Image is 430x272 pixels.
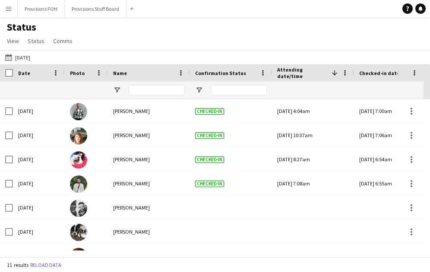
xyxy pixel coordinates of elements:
[70,127,87,144] img: Dijana Posavec
[70,248,87,265] img: Timothy Lampitoc
[13,172,65,195] div: [DATE]
[195,70,246,76] span: Confirmation Status
[113,132,150,138] span: [PERSON_NAME]
[113,156,150,163] span: [PERSON_NAME]
[70,200,87,217] img: Evan Sheldon
[195,156,224,163] span: Checked-in
[13,244,65,268] div: [DATE]
[24,35,48,47] a: Status
[13,123,65,147] div: [DATE]
[195,108,224,115] span: Checked-in
[113,204,150,211] span: [PERSON_NAME]
[70,151,87,169] img: Joanna Silva
[113,86,121,94] button: Open Filter Menu
[13,196,65,219] div: [DATE]
[13,147,65,171] div: [DATE]
[129,85,185,95] input: Name Filter Input
[18,0,65,17] button: Provisions FOH
[3,52,32,63] button: [DATE]
[113,70,127,76] span: Name
[277,147,349,171] div: [DATE] 8:27am
[277,66,328,79] span: Attending date/time
[18,70,30,76] span: Date
[277,123,349,147] div: [DATE] 10:37am
[195,132,224,139] span: Checked-in
[70,103,87,120] img: Dev Patel
[113,108,150,114] span: [PERSON_NAME]
[13,220,65,244] div: [DATE]
[277,99,349,123] div: [DATE] 4:04am
[359,70,413,76] span: Checked-in date/time
[277,172,349,195] div: [DATE] 7:08am
[28,37,44,45] span: Status
[70,224,87,241] img: Dustin Gallagher
[13,99,65,123] div: [DATE]
[50,35,76,47] a: Comms
[53,37,73,45] span: Comms
[7,37,19,45] span: View
[70,70,85,76] span: Photo
[113,180,150,187] span: [PERSON_NAME]
[195,181,224,187] span: Checked-in
[65,0,126,17] button: Provisions Staff Board
[70,175,87,193] img: Ruslan Kravchuk
[195,86,203,94] button: Open Filter Menu
[211,85,267,95] input: Confirmation Status Filter Input
[28,260,63,270] button: Reload data
[3,35,22,47] a: View
[113,228,150,235] span: [PERSON_NAME]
